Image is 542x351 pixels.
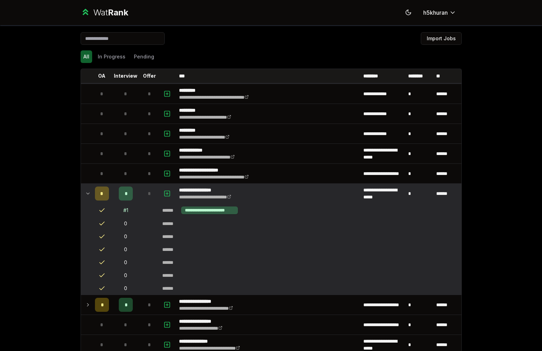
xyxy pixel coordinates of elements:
td: 0 [112,269,140,282]
td: 0 [112,256,140,269]
td: 0 [112,282,140,295]
button: Import Jobs [421,32,462,45]
button: In Progress [95,50,128,63]
p: OA [98,72,105,79]
button: Pending [131,50,157,63]
span: Rank [108,7,128,17]
td: 0 [112,230,140,243]
p: Interview [114,72,137,79]
div: # 1 [123,207,128,214]
td: 0 [112,217,140,230]
td: 0 [112,243,140,256]
span: h5khuran [423,8,448,17]
button: All [81,50,92,63]
div: Wat [93,7,128,18]
a: WatRank [81,7,129,18]
button: h5khuran [418,6,462,19]
p: Offer [143,72,156,79]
